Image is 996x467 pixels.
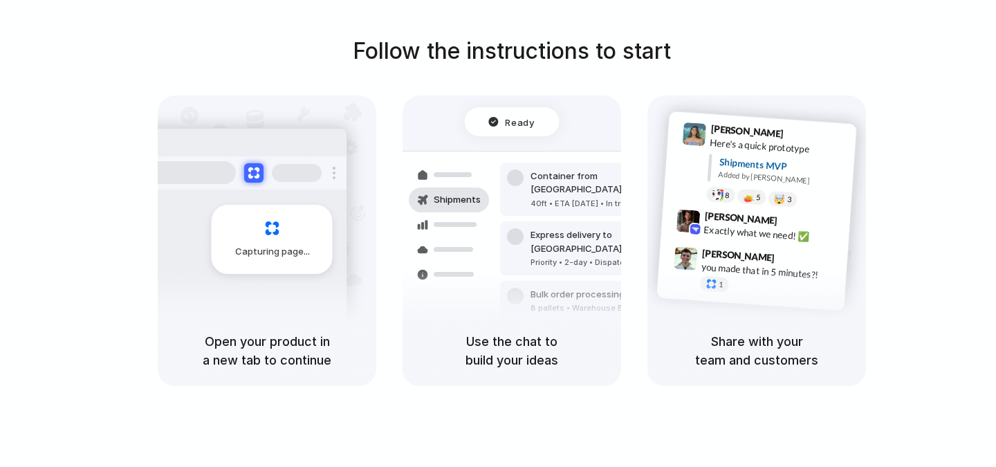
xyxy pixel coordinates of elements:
span: Ready [506,115,535,129]
h5: Share with your team and customers [664,332,849,369]
h5: Open your product in a new tab to continue [174,332,360,369]
div: Added by [PERSON_NAME] [718,169,845,189]
span: 8 [725,191,730,199]
span: [PERSON_NAME] [704,208,777,228]
span: Shipments [434,193,481,207]
div: 40ft • ETA [DATE] • In transit [531,198,680,210]
div: you made that in 5 minutes?! [701,259,839,283]
span: 3 [787,196,792,203]
div: Exactly what we need! ✅ [703,222,842,246]
span: 5 [756,193,761,201]
span: [PERSON_NAME] [702,245,775,265]
span: [PERSON_NAME] [710,121,784,141]
div: 🤯 [774,194,786,204]
div: Shipments MVP [719,154,847,177]
h1: Follow the instructions to start [353,35,671,68]
span: 9:42 AM [782,214,810,231]
span: 9:41 AM [788,127,816,144]
div: Priority • 2-day • Dispatched [531,257,680,268]
div: 8 pallets • Warehouse B • Packed [531,302,659,314]
div: Bulk order processing [531,288,659,302]
span: 1 [719,281,723,289]
div: Container from [GEOGRAPHIC_DATA] [531,170,680,196]
div: Express delivery to [GEOGRAPHIC_DATA] [531,228,680,255]
span: 9:47 AM [779,252,807,268]
div: Here's a quick prototype [710,135,848,158]
h5: Use the chat to build your ideas [419,332,605,369]
span: Capturing page [235,245,312,259]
